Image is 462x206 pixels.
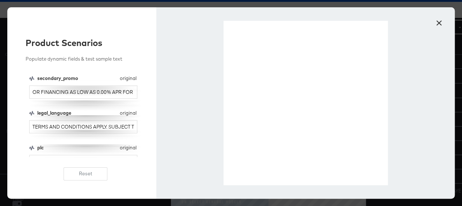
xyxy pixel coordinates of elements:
div: original [120,110,137,117]
div: Populate dynamic fields & test sample text [26,56,145,62]
button: × [432,15,446,28]
div: original [120,144,137,151]
div: Product Scenarios [26,37,145,49]
div: original [120,75,137,82]
input: No Value [29,155,137,168]
button: Reset [64,167,107,180]
div: legal_language [37,110,116,117]
div: plc [37,144,116,151]
input: No Value [29,120,137,134]
input: No Value [29,85,137,99]
div: secondary_promo [37,75,116,82]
